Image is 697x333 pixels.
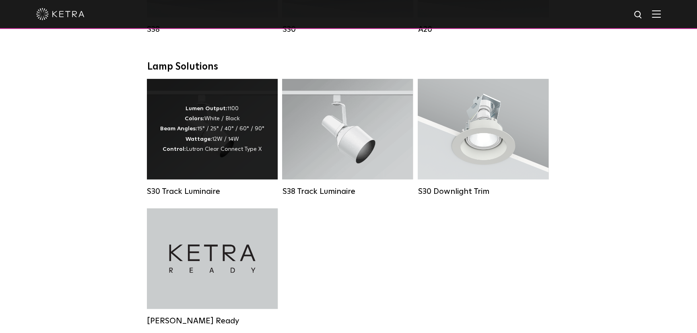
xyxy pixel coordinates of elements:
[147,79,278,196] a: S30 Track Luminaire Lumen Output:1100Colors:White / BlackBeam Angles:15° / 25° / 40° / 60° / 90°W...
[633,10,643,20] img: search icon
[163,146,186,152] strong: Control:
[186,146,262,152] span: Lutron Clear Connect Type X
[418,25,549,34] div: A20
[418,187,549,196] div: S30 Downlight Trim
[160,104,264,154] div: 1100 White / Black 15° / 25° / 40° / 60° / 90° 12W / 14W
[282,25,413,34] div: S30
[160,126,197,132] strong: Beam Angles:
[147,208,278,326] a: [PERSON_NAME] Ready [PERSON_NAME] Ready
[36,8,85,20] img: ketra-logo-2019-white
[186,136,212,142] strong: Wattage:
[282,79,413,196] a: S38 Track Luminaire Lumen Output:1100Colors:White / BlackBeam Angles:10° / 25° / 40° / 60°Wattage...
[185,116,204,121] strong: Colors:
[418,79,549,196] a: S30 Downlight Trim S30 Downlight Trim
[147,61,550,73] div: Lamp Solutions
[282,187,413,196] div: S38 Track Luminaire
[186,106,227,111] strong: Lumen Output:
[652,10,661,18] img: Hamburger%20Nav.svg
[147,187,278,196] div: S30 Track Luminaire
[147,316,278,326] div: [PERSON_NAME] Ready
[147,25,278,34] div: S38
